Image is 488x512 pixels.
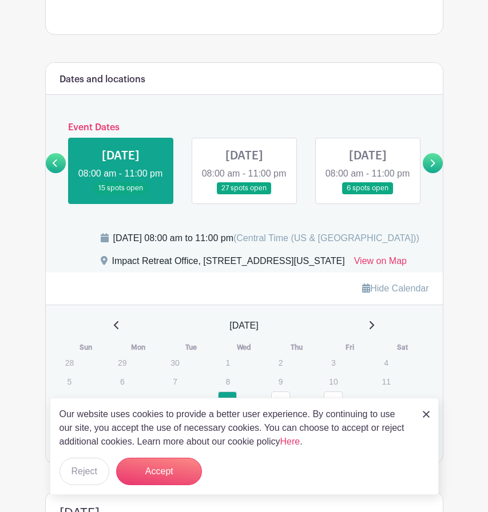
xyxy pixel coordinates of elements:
[59,458,109,485] button: Reject
[324,373,343,390] p: 10
[59,342,112,353] th: Sun
[271,373,290,390] p: 9
[113,392,132,410] p: 13
[376,373,395,390] p: 11
[165,373,184,390] p: 7
[324,354,343,371] p: 3
[112,254,345,273] div: Impact Retreat Office, [STREET_ADDRESS][US_STATE]
[323,342,376,353] th: Fri
[60,392,79,410] p: 12
[165,354,184,371] p: 30
[324,391,343,410] a: 17
[376,392,395,410] p: 18
[113,354,132,371] p: 29
[66,122,423,133] h6: Event Dates
[165,342,217,353] th: Tue
[376,342,429,353] th: Sat
[218,354,237,371] p: 1
[271,342,323,353] th: Thu
[280,437,300,446] a: Here
[112,342,165,353] th: Mon
[229,319,258,333] span: [DATE]
[218,373,237,390] p: 8
[423,411,430,418] img: close_button-5f87c8562297e5c2d7936805f587ecaba9071eb48480494691a3f1689db116b3.svg
[60,373,79,390] p: 5
[271,354,290,371] p: 2
[354,254,407,273] a: View on Map
[59,407,411,449] p: Our website uses cookies to provide a better user experience. By continuing to use our site, you ...
[217,342,270,353] th: Wed
[362,283,429,293] a: Hide Calendar
[60,354,79,371] p: 28
[113,373,132,390] p: 6
[218,391,237,410] a: 15
[116,458,202,485] button: Accept
[113,231,419,245] div: [DATE] 08:00 am to 11:00 pm
[376,354,395,371] p: 4
[59,74,145,85] h6: Dates and locations
[233,233,419,243] span: (Central Time (US & [GEOGRAPHIC_DATA]))
[271,391,290,410] a: 16
[165,392,184,410] p: 14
